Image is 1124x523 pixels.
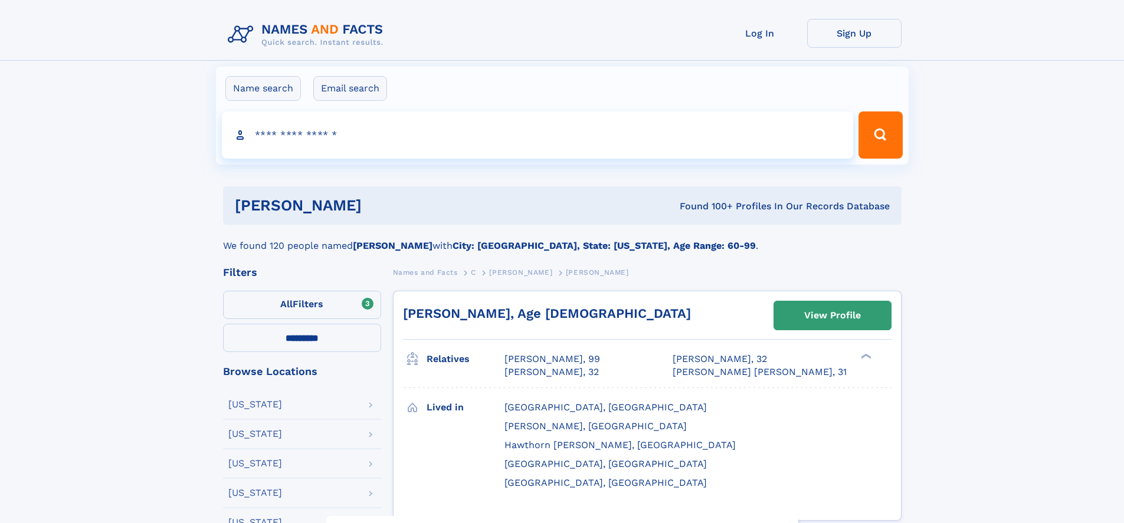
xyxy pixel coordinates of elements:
a: Sign Up [807,19,902,48]
div: [US_STATE] [228,488,282,498]
b: [PERSON_NAME] [353,240,432,251]
a: Log In [713,19,807,48]
span: [GEOGRAPHIC_DATA], [GEOGRAPHIC_DATA] [504,477,707,488]
div: [US_STATE] [228,400,282,409]
b: City: [GEOGRAPHIC_DATA], State: [US_STATE], Age Range: 60-99 [453,240,756,251]
span: [PERSON_NAME] [489,268,552,277]
div: View Profile [804,302,861,329]
h1: [PERSON_NAME] [235,198,521,213]
span: [PERSON_NAME] [566,268,629,277]
div: Filters [223,267,381,278]
label: Email search [313,76,387,101]
div: [US_STATE] [228,459,282,468]
a: [PERSON_NAME], Age [DEMOGRAPHIC_DATA] [403,306,691,321]
a: [PERSON_NAME] [489,265,552,279]
div: Browse Locations [223,366,381,377]
a: [PERSON_NAME], 32 [673,353,767,366]
div: [US_STATE] [228,429,282,439]
span: C [471,268,476,277]
a: View Profile [774,301,891,330]
a: [PERSON_NAME], 99 [504,353,600,366]
div: We found 120 people named with . [223,225,902,253]
button: Search Button [858,111,902,159]
h3: Lived in [427,397,504,417]
h3: Relatives [427,349,504,369]
a: Names and Facts [393,265,458,279]
label: Name search [225,76,301,101]
input: search input [222,111,854,159]
span: [PERSON_NAME], [GEOGRAPHIC_DATA] [504,420,687,432]
img: Logo Names and Facts [223,19,393,51]
a: [PERSON_NAME] [PERSON_NAME], 31 [673,366,847,379]
span: [GEOGRAPHIC_DATA], [GEOGRAPHIC_DATA] [504,402,707,413]
a: C [471,265,476,279]
div: Found 100+ Profiles In Our Records Database [520,200,890,213]
a: [PERSON_NAME], 32 [504,366,599,379]
span: All [280,298,293,310]
label: Filters [223,291,381,319]
div: ❯ [858,353,872,360]
span: Hawthorn [PERSON_NAME], [GEOGRAPHIC_DATA] [504,439,736,450]
span: [GEOGRAPHIC_DATA], [GEOGRAPHIC_DATA] [504,458,707,469]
